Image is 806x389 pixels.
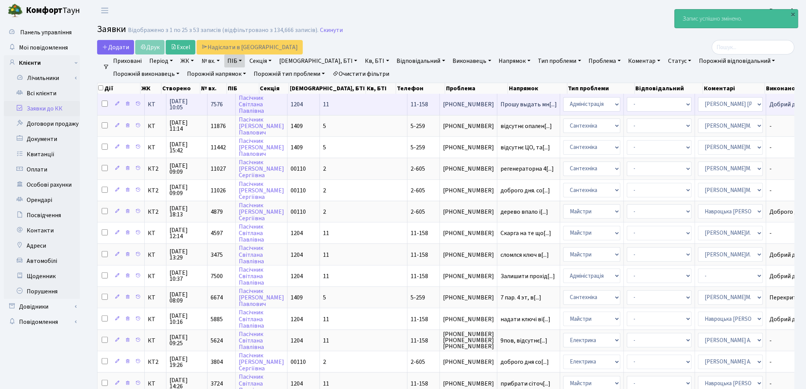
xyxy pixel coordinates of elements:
span: [PHONE_NUMBER] [443,316,494,322]
span: КТ [148,381,163,387]
span: [DATE] 18:13 [170,205,204,218]
span: 1204 [291,100,303,109]
span: [PHONE_NUMBER] [PHONE_NUMBER] [PHONE_NUMBER] [443,331,494,349]
span: КТ [148,252,163,258]
a: Тип проблеми [535,54,584,67]
span: 11-158 [411,100,428,109]
th: № вх. [200,83,227,94]
span: 11 [323,379,329,388]
span: [PHONE_NUMBER] [443,209,494,215]
span: КТ [148,338,163,344]
span: КТ [148,144,163,150]
span: 2-605 [411,186,425,195]
th: ЖК [141,83,162,94]
a: Повідомлення [4,314,80,330]
span: КТ [148,230,163,236]
span: [PHONE_NUMBER] [443,359,494,365]
a: Додати [97,40,134,54]
span: 1204 [291,229,303,237]
span: 2-605 [411,208,425,216]
span: 11442 [211,143,226,152]
span: [DATE] 15:42 [170,141,204,154]
span: 5885 [211,315,223,323]
span: [DATE] 10:37 [170,270,204,282]
span: доброго дня со[...] [501,358,549,366]
span: 5624 [211,336,223,345]
span: 11-158 [411,336,428,345]
a: Пасічник[PERSON_NAME]Павлович [239,115,284,137]
span: [DATE] 12:14 [170,227,204,239]
a: Пасічник[PERSON_NAME]Сергіївна [239,158,284,179]
span: 2-605 [411,165,425,173]
span: 7500 [211,272,223,280]
th: ПІБ [227,83,259,94]
span: Мої повідомлення [19,43,68,52]
span: КТ2 [148,187,163,194]
a: Відповідальний [394,54,448,67]
span: 11 [323,315,329,323]
a: Коментар [625,54,664,67]
a: Щоденник [4,269,80,284]
span: [PHONE_NUMBER] [443,252,494,258]
span: 11 [323,100,329,109]
a: Довідники [4,299,80,314]
span: 5 [323,293,326,302]
a: Мої повідомлення [4,40,80,55]
a: ПасічникСвітланаПавлівна [239,244,264,266]
span: 11-158 [411,229,428,237]
a: Excel [166,40,195,54]
th: Проблема [445,83,509,94]
a: Клієнти [4,55,80,70]
a: Квитанції [4,147,80,162]
span: Таун [26,4,80,17]
a: ПасічникСвітланаПавлівна [239,223,264,244]
span: 1409 [291,122,303,130]
a: Посвідчення [4,208,80,223]
th: Секція [259,83,289,94]
span: 1204 [291,251,303,259]
a: Порожній виконавець [110,67,182,80]
a: Порушення [4,284,80,299]
span: Скарга на те що[...] [501,229,551,237]
a: Проблема [586,54,624,67]
span: [PHONE_NUMBER] [443,101,494,107]
a: [DEMOGRAPHIC_DATA], БТІ [276,54,360,67]
a: Очистити фільтри [329,67,392,80]
a: Порожній тип проблеми [251,67,328,80]
span: 5-259 [411,143,425,152]
span: 1204 [291,315,303,323]
span: 1204 [291,272,303,280]
a: ПасічникСвітланаПавлівна [239,309,264,330]
span: відсутнє опален[...] [501,122,552,130]
span: [DATE] 10:05 [170,98,204,110]
th: Напрямок [508,83,567,94]
span: 00110 [291,208,306,216]
span: 2 [323,165,326,173]
th: [DEMOGRAPHIC_DATA], БТІ [289,83,366,94]
span: 4597 [211,229,223,237]
span: надати ключі ві[...] [501,315,550,323]
span: 11 [323,229,329,237]
span: Заявки [97,22,126,36]
a: Пасічник[PERSON_NAME]Сергіївна [239,351,284,373]
th: Створено [162,83,200,94]
div: × [790,10,797,18]
span: [DATE] 13:29 [170,248,204,261]
a: № вх. [198,54,223,67]
span: відсутнє ЦО, та[...] [501,143,550,152]
a: ПасічникСвітланаПавлівна [239,266,264,287]
span: 6674 [211,293,223,302]
a: Порожній відповідальний [696,54,778,67]
a: ЖК [178,54,197,67]
div: Запис успішно змінено. [675,10,798,28]
th: Виконано [765,83,804,94]
span: 1204 [291,336,303,345]
span: [PHONE_NUMBER] [443,295,494,301]
a: Пасічник[PERSON_NAME]Сергіївна [239,201,284,223]
span: КТ [148,273,163,279]
span: Додати [102,43,129,51]
span: КТ [148,101,163,107]
span: [DATE] 09:09 [170,163,204,175]
a: Особові рахунки [4,177,80,192]
span: [DATE] 08:09 [170,291,204,304]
